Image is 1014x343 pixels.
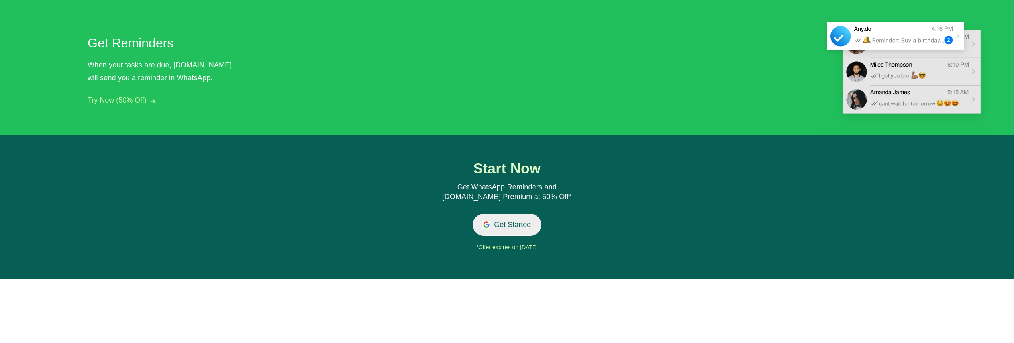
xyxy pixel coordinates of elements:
h2: Get Reminders [88,34,235,53]
h1: Start Now [433,161,581,177]
button: Try Now (50% Off) [88,96,147,104]
img: Get Reminders in WhatsApp [818,2,991,135]
div: When your tasks are due, [DOMAIN_NAME] will send you a reminder in WhatsApp. [88,59,239,84]
button: Get Started [473,214,541,236]
div: Get WhatsApp Reminders and [DOMAIN_NAME] Premium at 50% Off* [433,183,581,202]
img: arrow [151,99,155,104]
div: *Offer expires on [DATE] [392,242,622,254]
